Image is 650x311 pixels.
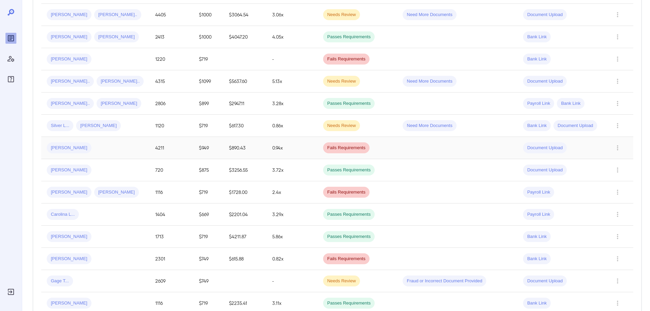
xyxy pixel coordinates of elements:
span: [PERSON_NAME] [94,189,139,196]
span: [PERSON_NAME] [47,300,91,307]
span: Document Upload [523,278,567,284]
td: 4.05x [267,26,318,48]
td: $949 [193,137,223,159]
td: $4211.87 [223,226,267,248]
td: 3.28x [267,93,318,115]
td: 2806 [150,93,193,115]
span: Bank Link [557,100,584,107]
button: Row Actions [612,9,623,20]
button: Row Actions [612,98,623,109]
span: Need More Documents [403,78,457,85]
button: Row Actions [612,165,623,175]
td: 1220 [150,48,193,70]
td: 3.29x [267,203,318,226]
span: Passes Requirements [323,211,375,218]
button: Row Actions [612,298,623,309]
span: Bank Link [523,300,551,307]
span: Passes Requirements [323,34,375,40]
span: Bank Link [523,256,551,262]
span: Fails Requirements [323,145,370,151]
td: 1116 [150,181,193,203]
span: Payroll Link [523,189,554,196]
td: 1404 [150,203,193,226]
span: Document Upload [523,12,567,18]
span: [PERSON_NAME] [47,145,91,151]
td: 3.06x [267,4,318,26]
td: 5.13x [267,70,318,93]
button: Row Actions [612,142,623,153]
button: Row Actions [612,231,623,242]
span: Bank Link [523,234,551,240]
button: Row Actions [612,275,623,286]
span: Bank Link [523,56,551,62]
span: Bank Link [523,34,551,40]
span: [PERSON_NAME] [94,34,139,40]
td: $1728.00 [223,181,267,203]
span: [PERSON_NAME] [47,234,91,240]
td: $5637.60 [223,70,267,93]
td: $1099 [193,70,223,93]
span: Fails Requirements [323,56,370,62]
span: [PERSON_NAME] [76,123,121,129]
span: Needs Review [323,278,360,284]
span: Carolina L... [47,211,79,218]
td: $2947.11 [223,93,267,115]
span: Silver L... [47,123,73,129]
td: 720 [150,159,193,181]
span: Needs Review [323,78,360,85]
td: 5.86x [267,226,318,248]
span: Payroll Link [523,100,554,107]
td: 1120 [150,115,193,137]
td: $890.43 [223,137,267,159]
button: Row Actions [612,54,623,65]
span: Need More Documents [403,12,457,18]
td: 3.72x [267,159,318,181]
span: Payroll Link [523,211,554,218]
button: Row Actions [612,31,623,42]
td: 4315 [150,70,193,93]
td: $3256.55 [223,159,267,181]
button: Row Actions [612,120,623,131]
td: $1000 [193,26,223,48]
span: Fraud or Incorrect Document Provided [403,278,486,284]
td: 4211 [150,137,193,159]
div: Log Out [5,286,16,297]
td: $615.88 [223,248,267,270]
div: FAQ [5,74,16,85]
button: Row Actions [612,209,623,220]
button: Row Actions [612,76,623,87]
td: 2.4x [267,181,318,203]
td: - [267,48,318,70]
td: 2609 [150,270,193,292]
span: Document Upload [523,145,567,151]
span: [PERSON_NAME].. [97,78,144,85]
td: $875 [193,159,223,181]
td: $719 [193,226,223,248]
button: Row Actions [612,253,623,264]
span: Document Upload [523,78,567,85]
span: [PERSON_NAME] [47,189,91,196]
button: Row Actions [612,187,623,198]
div: Manage Users [5,53,16,64]
td: 2413 [150,26,193,48]
td: $1000 [193,4,223,26]
span: Passes Requirements [323,167,375,173]
td: 0.86x [267,115,318,137]
span: Document Upload [523,167,567,173]
span: Passes Requirements [323,234,375,240]
span: Needs Review [323,123,360,129]
td: $899 [193,93,223,115]
td: - [267,270,318,292]
span: Needs Review [323,12,360,18]
span: [PERSON_NAME].. [94,12,141,18]
td: 2301 [150,248,193,270]
td: $719 [193,181,223,203]
td: 1713 [150,226,193,248]
td: 4405 [150,4,193,26]
span: Fails Requirements [323,189,370,196]
span: Need More Documents [403,123,457,129]
td: $617.30 [223,115,267,137]
td: $719 [193,48,223,70]
span: [PERSON_NAME] [97,100,141,107]
span: Bank Link [523,123,551,129]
